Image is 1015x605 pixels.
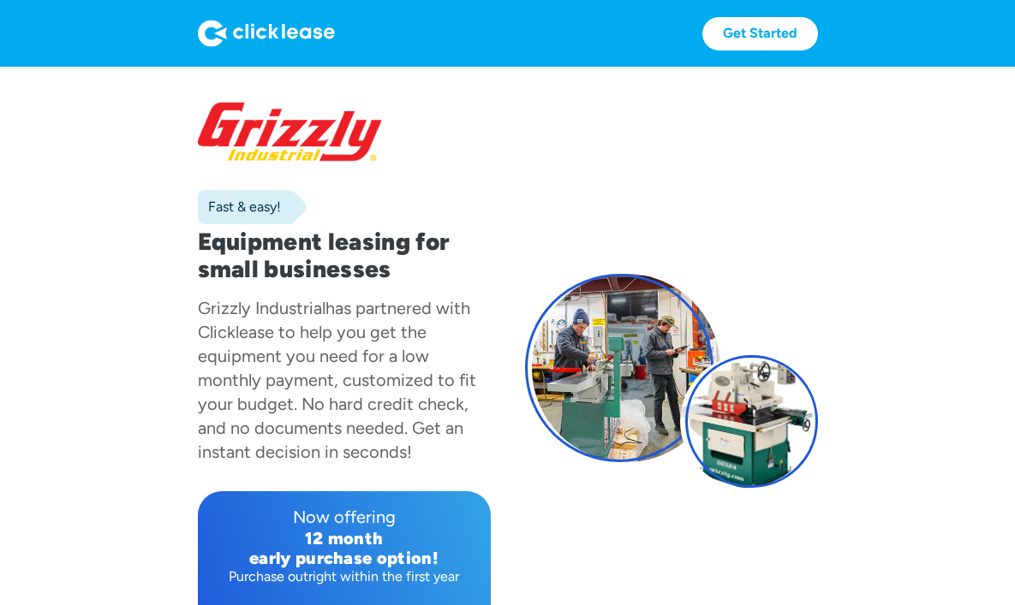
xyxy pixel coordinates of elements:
div: 12 month [212,529,477,549]
h1: Equipment leasing for small businesses [198,228,491,282]
img: Logo [198,20,335,47]
div: Now offering [212,505,477,529]
div: early purchase option! [212,549,477,568]
div: Grizzly Industrial [198,298,325,318]
a: Get Started [702,17,818,50]
div: Purchase outright within the first year [212,568,477,585]
div: has partnered with Clicklease to help you get the equipment you need for a low monthly payment, c... [198,298,476,462]
div: Fast & easy! [198,199,281,216]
